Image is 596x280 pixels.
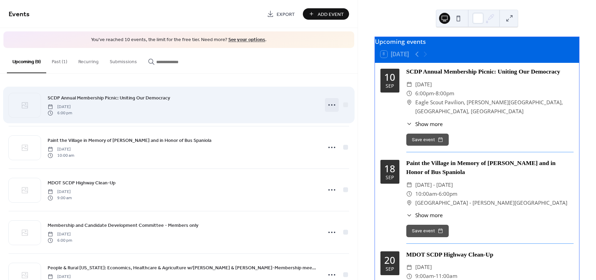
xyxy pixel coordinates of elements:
[48,136,211,144] a: Paint the Village in Memory of [PERSON_NAME] and in Honor of Bus Spaniola
[406,67,574,76] div: SCDP Annual Membership Picnic: Uniting Our Democracy
[386,175,394,180] div: Sep
[406,158,574,177] div: Paint the Village in Memory of [PERSON_NAME] and in Honor of Bus Spaniola
[384,164,395,174] div: 18
[415,263,432,272] span: [DATE]
[375,37,579,46] div: Upcoming events
[437,190,439,199] span: -
[10,37,347,44] span: You've reached 10 events, the limit for the free tier. Need more? .
[406,225,449,237] button: Save event
[386,84,394,88] div: Sep
[48,264,318,272] a: People & Rural [US_STATE]: Economics, Healthcare & Agriculture w/[PERSON_NAME] & [PERSON_NAME]-Me...
[228,35,265,45] a: See your options
[415,199,567,207] span: [GEOGRAPHIC_DATA] - [PERSON_NAME][GEOGRAPHIC_DATA]
[406,134,449,146] button: Save event
[384,255,395,265] div: 20
[48,137,211,144] span: Paint the Village in Memory of [PERSON_NAME] and in Honor of Bus Spaniola
[7,48,46,73] button: Upcoming (9)
[9,8,30,21] span: Events
[48,104,72,110] span: [DATE]
[48,179,116,187] a: MDOT SCDP Highway Clean-Up
[384,73,395,82] div: 10
[46,48,73,73] button: Past (1)
[48,146,74,152] span: [DATE]
[386,267,394,271] div: Sep
[48,110,72,116] span: 6:00 pm
[415,80,432,89] span: [DATE]
[48,189,72,195] span: [DATE]
[48,153,74,159] span: 10:00 am
[48,195,72,201] span: 9:00 am
[406,211,443,219] button: ​Show more
[48,231,72,237] span: [DATE]
[439,190,457,199] span: 6:00pm
[73,48,104,73] button: Recurring
[48,221,198,229] a: Membership and Candidate Development Committee - Members only
[415,98,574,116] span: Eagle Scout Pavilion, [PERSON_NAME][GEOGRAPHIC_DATA], [GEOGRAPHIC_DATA], [GEOGRAPHIC_DATA]
[415,211,443,219] span: Show more
[406,250,574,259] div: MDOT SCDP Highway Clean-Up
[406,89,413,98] div: ​
[406,181,413,190] div: ​
[277,11,295,18] span: Export
[415,190,437,199] span: 10:00am
[415,181,453,190] span: [DATE] - [DATE]
[48,94,170,102] span: SCDP Annual Membership Picnic: Uniting Our Democracy
[48,179,116,186] span: MDOT SCDP Highway Clean-Up
[406,80,413,89] div: ​
[48,238,72,244] span: 6:00 pm
[415,120,443,128] span: Show more
[415,89,434,98] span: 6:00pm
[406,120,413,128] div: ​
[406,98,413,107] div: ​
[104,48,142,73] button: Submissions
[406,199,413,207] div: ​
[434,89,436,98] span: -
[406,211,413,219] div: ​
[436,89,454,98] span: 8:00pm
[406,120,443,128] button: ​Show more
[262,8,300,20] a: Export
[406,263,413,272] div: ​
[48,94,170,102] a: SCDP Annual Membership Picnic: Uniting Our Democracy
[48,273,72,280] span: [DATE]
[406,190,413,199] div: ​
